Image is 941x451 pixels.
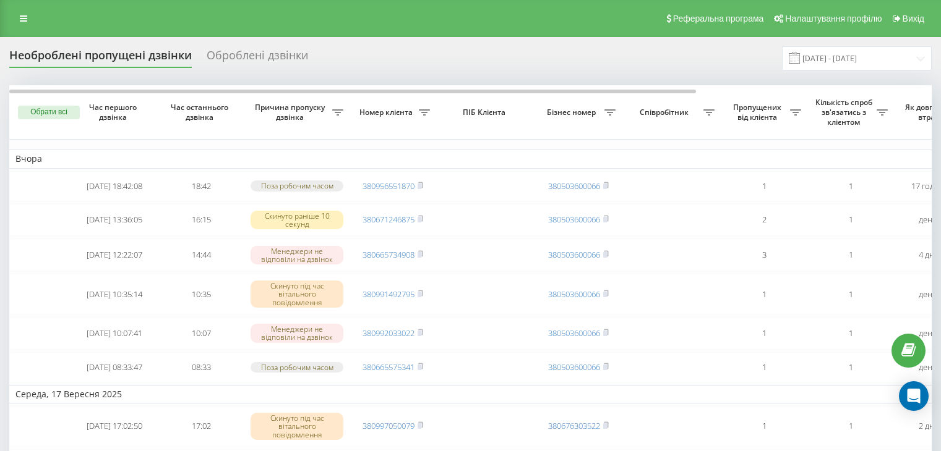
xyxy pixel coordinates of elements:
td: [DATE] 17:02:50 [71,406,158,447]
span: Час першого дзвінка [81,103,148,122]
span: Бізнес номер [541,107,604,117]
div: Скинуто під час вітального повідомлення [251,413,343,440]
td: [DATE] 12:22:07 [71,238,158,271]
td: [DATE] 13:36:05 [71,204,158,237]
a: 380665575341 [363,361,415,373]
span: Вихід [903,14,924,23]
div: Скинуто під час вітального повідомлення [251,280,343,308]
div: Оброблені дзвінки [207,49,308,68]
td: 1 [721,171,807,201]
a: 380665734908 [363,249,415,260]
a: 380956551870 [363,180,415,192]
div: Необроблені пропущені дзвінки [9,49,192,68]
div: Поза робочим часом [251,180,343,191]
div: Менеджери не відповіли на дзвінок [251,324,343,342]
a: 380992033022 [363,327,415,339]
td: 1 [807,352,894,382]
td: 16:15 [158,204,244,237]
span: ПІБ Клієнта [447,107,525,117]
a: 380503600066 [548,214,600,225]
td: 1 [721,274,807,314]
a: 380503600066 [548,361,600,373]
a: 380503600066 [548,327,600,339]
td: 1 [807,204,894,237]
td: [DATE] 10:35:14 [71,274,158,314]
a: 380991492795 [363,289,415,300]
td: 10:07 [158,317,244,350]
td: 1 [721,317,807,350]
td: 2 [721,204,807,237]
a: 380997050079 [363,420,415,431]
td: 14:44 [158,238,244,271]
div: Поза робочим часом [251,362,343,373]
span: Номер клієнта [356,107,419,117]
span: Співробітник [628,107,703,117]
td: [DATE] 08:33:47 [71,352,158,382]
span: Пропущених від клієнта [727,103,790,122]
span: Причина пропуску дзвінка [251,103,332,122]
span: Час останнього дзвінка [168,103,234,122]
td: 1 [807,171,894,201]
span: Кількість спроб зв'язатись з клієнтом [814,98,877,127]
td: 1 [721,352,807,382]
span: Налаштування профілю [785,14,882,23]
td: 1 [807,317,894,350]
td: 10:35 [158,274,244,314]
td: 17:02 [158,406,244,447]
div: Скинуто раніше 10 секунд [251,211,343,229]
td: 3 [721,238,807,271]
a: 380503600066 [548,180,600,192]
button: Обрати всі [18,106,80,119]
td: 08:33 [158,352,244,382]
span: Реферальна програма [673,14,764,23]
td: [DATE] 18:42:08 [71,171,158,201]
td: 18:42 [158,171,244,201]
div: Open Intercom Messenger [899,381,929,411]
a: 380671246875 [363,214,415,225]
td: 1 [807,406,894,447]
a: 380676303522 [548,420,600,431]
a: 380503600066 [548,249,600,260]
td: [DATE] 10:07:41 [71,317,158,350]
td: 1 [807,274,894,314]
td: 1 [807,238,894,271]
td: 1 [721,406,807,447]
a: 380503600066 [548,289,600,300]
div: Менеджери не відповіли на дзвінок [251,246,343,264]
